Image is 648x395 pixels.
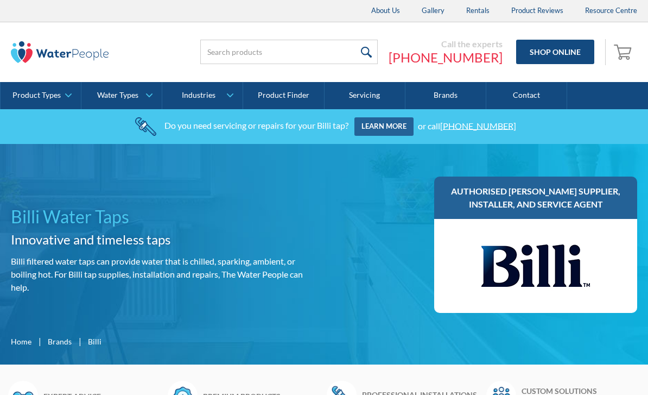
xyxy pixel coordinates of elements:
[77,335,82,348] div: |
[11,255,320,294] p: Billi filtered water taps can provide water that is chilled, sparking, ambient, or boiling hot. F...
[418,120,516,130] div: or call
[481,230,590,302] img: Billi
[12,91,61,100] div: Product Types
[516,40,594,64] a: Shop Online
[405,82,486,109] a: Brands
[11,204,320,230] h1: Billi Water Taps
[162,82,243,109] a: Industries
[182,91,215,100] div: Industries
[11,41,109,63] img: The Water People
[1,82,81,109] a: Product Types
[11,230,320,249] h2: Innovative and timeless taps
[389,39,503,49] div: Call the experts
[389,49,503,66] a: [PHONE_NUMBER]
[440,120,516,130] a: [PHONE_NUMBER]
[37,335,42,348] div: |
[325,82,405,109] a: Servicing
[611,39,637,65] a: Open cart containing items
[88,336,101,347] div: Billi
[48,336,72,347] a: Brands
[243,82,324,109] a: Product Finder
[200,40,378,64] input: Search products
[354,117,414,136] a: Learn more
[614,43,634,60] img: shopping cart
[164,120,348,130] div: Do you need servicing or repairs for your Billi tap?
[445,185,626,211] h3: Authorised [PERSON_NAME] supplier, installer, and service agent
[486,82,567,109] a: Contact
[11,336,31,347] a: Home
[97,91,138,100] div: Water Types
[81,82,162,109] a: Water Types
